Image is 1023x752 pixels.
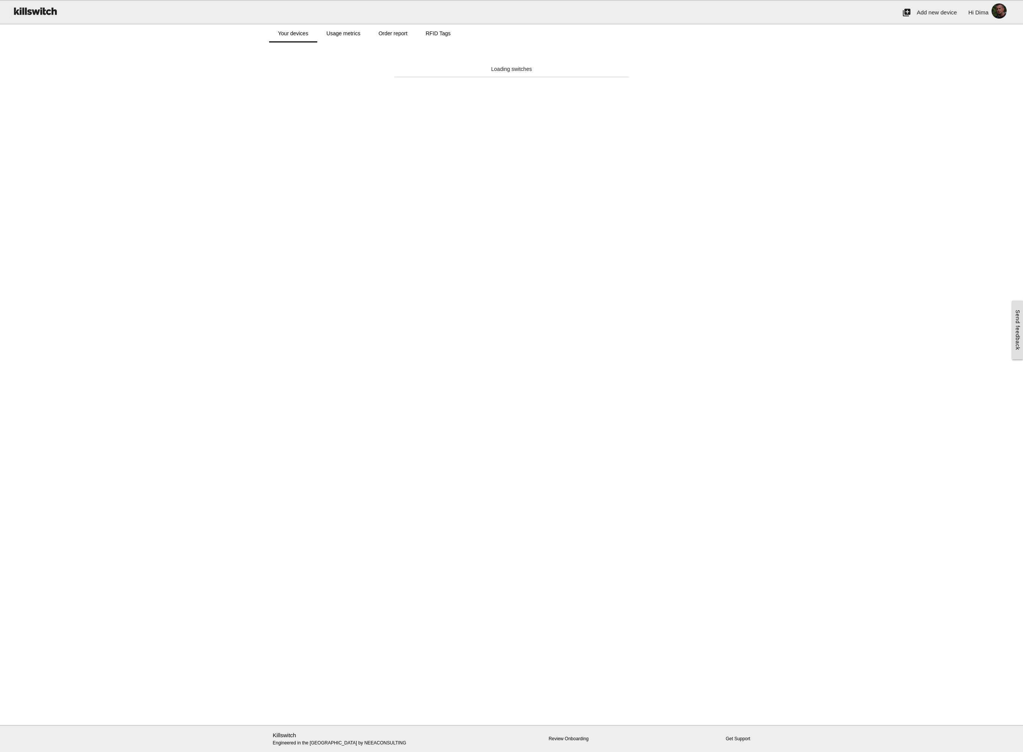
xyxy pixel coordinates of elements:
[989,0,1010,22] img: ACg8ocJlro-m8l2PRHv0Wn7nMlkzknwuxRg7uOoPLD6wZc5zM9M2_daedw=s96-c
[370,24,417,42] a: Order report
[11,0,58,22] img: ks-logo-black-160-b.png
[317,24,369,42] a: Usage metrics
[269,24,318,42] a: Your devices
[726,736,750,741] a: Get Support
[548,736,588,741] a: Review Onboarding
[975,9,989,16] span: Dima
[968,9,974,16] span: Hi
[273,732,296,738] a: Killswitch
[902,0,911,25] i: add_to_photos
[394,65,629,73] div: Loading switches
[417,24,460,42] a: RFID Tags
[917,9,957,16] span: Add new device
[273,731,427,747] p: Engineered in the [GEOGRAPHIC_DATA] by NEEACONSULTING
[1012,301,1023,359] a: Send feedback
